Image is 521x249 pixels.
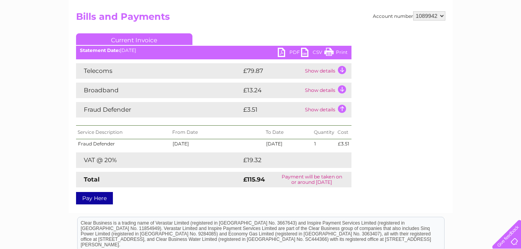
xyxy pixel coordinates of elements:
[76,102,241,118] td: Fraud Defender
[76,139,171,149] td: Fraud Defender
[241,83,303,98] td: £13.24
[303,102,351,118] td: Show details
[264,126,313,139] th: To Date
[404,33,421,39] a: Energy
[80,47,120,53] b: Statement Date:
[303,63,351,79] td: Show details
[336,126,351,139] th: Cost
[375,4,428,14] a: 0333 014 3131
[264,139,313,149] td: [DATE]
[76,192,113,204] a: Pay Here
[303,83,351,98] td: Show details
[241,63,303,79] td: £79.87
[426,33,449,39] a: Telecoms
[84,176,100,183] strong: Total
[76,11,445,26] h2: Bills and Payments
[76,63,241,79] td: Telecoms
[76,48,351,53] div: [DATE]
[495,33,514,39] a: Log out
[78,4,444,38] div: Clear Business is a trading name of Verastar Limited (registered in [GEOGRAPHIC_DATA] No. 3667643...
[76,126,171,139] th: Service Description
[373,11,445,21] div: Account number
[384,33,399,39] a: Water
[312,126,336,139] th: Quantity
[278,48,301,59] a: PDF
[453,33,465,39] a: Blog
[171,139,264,149] td: [DATE]
[301,48,324,59] a: CSV
[312,139,336,149] td: 1
[469,33,488,39] a: Contact
[241,152,335,168] td: £19.32
[76,83,241,98] td: Broadband
[76,152,241,168] td: VAT @ 20%
[324,48,348,59] a: Print
[18,20,58,44] img: logo.png
[272,172,351,187] td: Payment will be taken on or around [DATE]
[171,126,264,139] th: From Date
[76,33,192,45] a: Current Invoice
[243,176,265,183] strong: £115.94
[241,102,303,118] td: £3.51
[336,139,351,149] td: £3.51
